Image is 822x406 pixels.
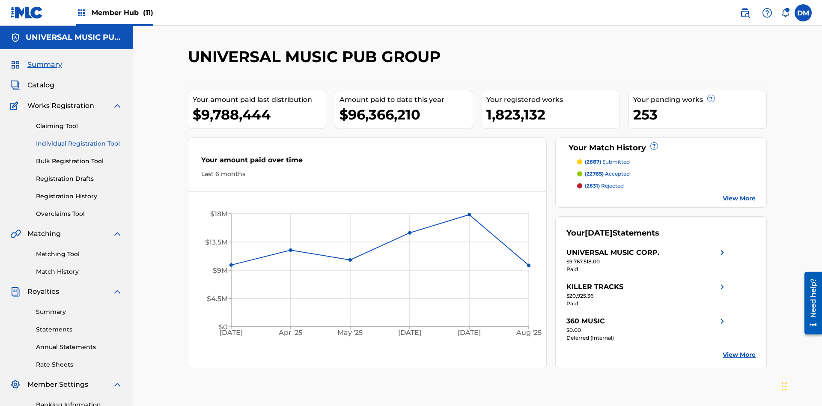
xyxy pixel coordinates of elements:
[458,329,481,337] tspan: [DATE]
[205,238,228,246] tspan: $13.5M
[781,9,789,17] div: Notifications
[36,174,122,183] a: Registration Drafts
[399,329,422,337] tspan: [DATE]
[207,295,228,303] tspan: $4.5M
[577,182,756,190] a: (2631) rejected
[585,228,613,238] span: [DATE]
[10,229,21,239] img: Matching
[27,229,61,239] span: Matching
[36,122,122,131] a: Claiming Tool
[633,95,766,105] div: Your pending works
[340,95,473,105] div: Amount paid to date this year
[566,282,727,307] a: KILLER TRACKSright chevron icon$20,925.36Paid
[577,158,756,166] a: (2687) submitted
[566,334,727,342] div: Deferred (Internal)
[193,95,326,105] div: Your amount paid last distribution
[36,343,122,352] a: Annual Statements
[651,143,658,149] span: ?
[10,60,62,70] a: SummarySummary
[112,101,122,111] img: expand
[340,105,473,124] div: $96,366,210
[566,248,727,273] a: UNIVERSAL MUSIC CORP.right chevron icon$9,767,518.00Paid
[36,267,122,276] a: Match History
[577,170,756,178] a: (22765) accepted
[585,158,630,166] p: submitted
[36,325,122,334] a: Statements
[723,350,756,359] a: View More
[566,326,727,334] div: $0.00
[112,379,122,390] img: expand
[585,170,630,178] p: accepted
[486,105,619,124] div: 1,823,132
[566,227,659,239] div: Your Statements
[585,158,601,165] span: (2687)
[36,139,122,148] a: Individual Registration Tool
[566,248,659,258] div: UNIVERSAL MUSIC CORP.
[143,9,153,17] span: (11)
[740,8,750,18] img: search
[36,157,122,166] a: Bulk Registration Tool
[633,105,766,124] div: 253
[219,323,228,331] tspan: $0
[566,282,623,292] div: KILLER TRACKS
[759,4,776,21] div: Help
[566,316,605,326] div: 360 MUSIC
[220,329,243,337] tspan: [DATE]
[782,373,787,399] div: Drag
[338,329,363,337] tspan: May '25
[193,105,326,124] div: $9,788,444
[27,287,59,297] span: Royalties
[279,329,303,337] tspan: Apr '25
[213,266,228,275] tspan: $9M
[10,101,21,111] img: Works Registration
[36,250,122,259] a: Matching Tool
[516,329,542,337] tspan: Aug '25
[10,379,21,390] img: Member Settings
[566,142,756,154] div: Your Match History
[717,248,727,258] img: right chevron icon
[76,8,86,18] img: Top Rightsholders
[566,266,727,273] div: Paid
[36,360,122,369] a: Rate Sheets
[566,316,727,342] a: 360 MUSICright chevron icon$0.00Deferred (Internal)
[10,60,21,70] img: Summary
[585,182,600,189] span: (2631)
[10,33,21,43] img: Accounts
[92,8,153,18] span: Member Hub
[486,95,619,105] div: Your registered works
[717,282,727,292] img: right chevron icon
[26,33,122,42] h5: UNIVERSAL MUSIC PUB GROUP
[736,4,753,21] a: Public Search
[566,300,727,307] div: Paid
[27,60,62,70] span: Summary
[798,269,822,339] iframe: Resource Center
[10,6,43,19] img: MLC Logo
[10,80,54,90] a: CatalogCatalog
[36,209,122,218] a: Overclaims Tool
[566,292,727,300] div: $20,925.36
[27,80,54,90] span: Catalog
[112,287,122,297] img: expand
[708,95,715,102] span: ?
[27,379,88,390] span: Member Settings
[10,287,21,297] img: Royalties
[795,4,812,21] div: User Menu
[585,182,624,190] p: rejected
[36,307,122,316] a: Summary
[10,80,21,90] img: Catalog
[762,8,772,18] img: help
[112,229,122,239] img: expand
[717,316,727,326] img: right chevron icon
[210,210,228,218] tspan: $18M
[201,170,533,179] div: Last 6 months
[36,192,122,201] a: Registration History
[566,258,727,266] div: $9,767,518.00
[27,101,94,111] span: Works Registration
[188,47,445,66] h2: UNIVERSAL MUSIC PUB GROUP
[723,194,756,203] a: View More
[779,365,822,406] iframe: Chat Widget
[201,155,533,170] div: Your amount paid over time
